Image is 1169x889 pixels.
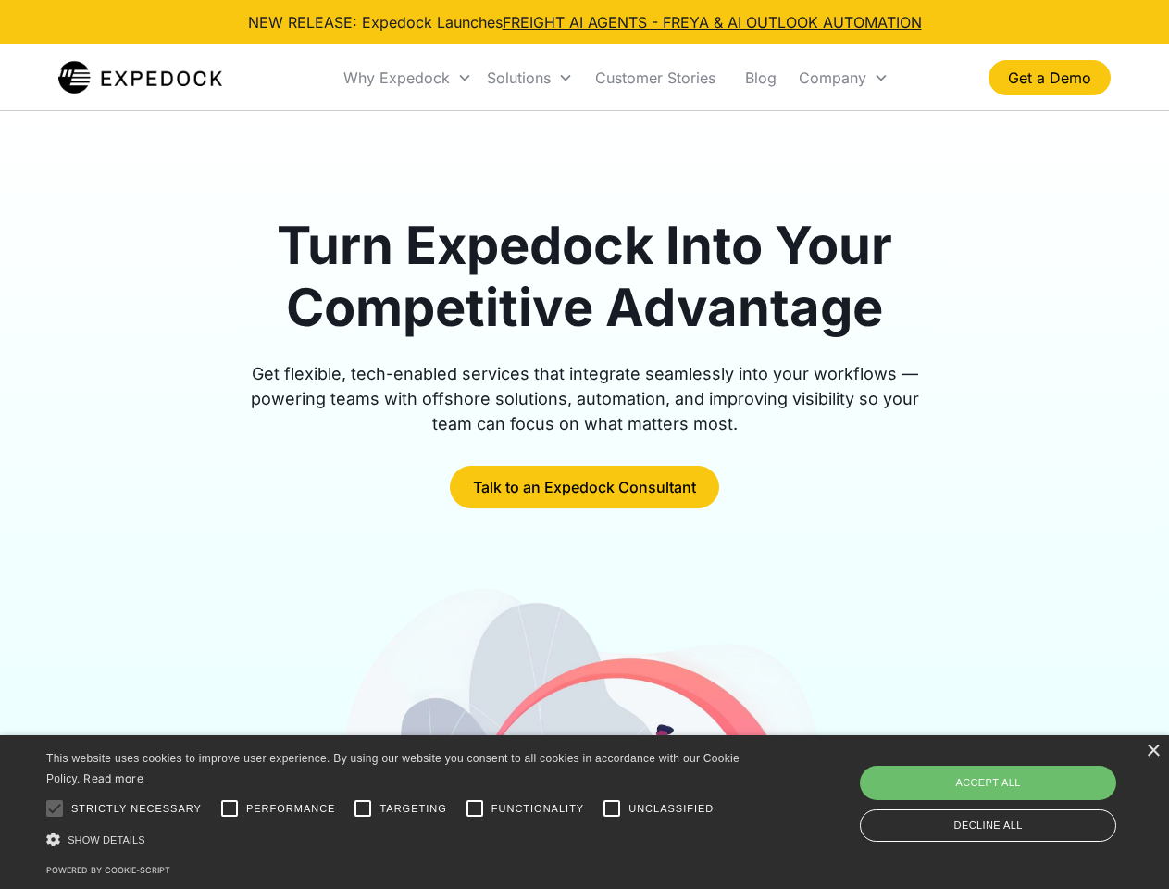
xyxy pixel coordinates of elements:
[799,69,866,87] div: Company
[487,69,551,87] div: Solutions
[46,752,740,786] span: This website uses cookies to improve user experience. By using our website you consent to all coo...
[83,771,143,785] a: Read more
[450,466,719,508] a: Talk to an Expedock Consultant
[479,46,580,109] div: Solutions
[989,60,1111,95] a: Get a Demo
[336,46,479,109] div: Why Expedock
[230,215,940,339] h1: Turn Expedock Into Your Competitive Advantage
[861,689,1169,889] iframe: Chat Widget
[343,69,450,87] div: Why Expedock
[68,834,145,845] span: Show details
[46,830,746,849] div: Show details
[491,801,584,817] span: Functionality
[248,11,922,33] div: NEW RELEASE: Expedock Launches
[71,801,202,817] span: Strictly necessary
[46,865,170,875] a: Powered by cookie-script
[58,59,222,96] a: home
[379,801,446,817] span: Targeting
[628,801,714,817] span: Unclassified
[230,361,940,436] div: Get flexible, tech-enabled services that integrate seamlessly into your workflows — powering team...
[58,59,222,96] img: Expedock Logo
[503,13,922,31] a: FREIGHT AI AGENTS - FREYA & AI OUTLOOK AUTOMATION
[246,801,336,817] span: Performance
[580,46,730,109] a: Customer Stories
[730,46,791,109] a: Blog
[791,46,896,109] div: Company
